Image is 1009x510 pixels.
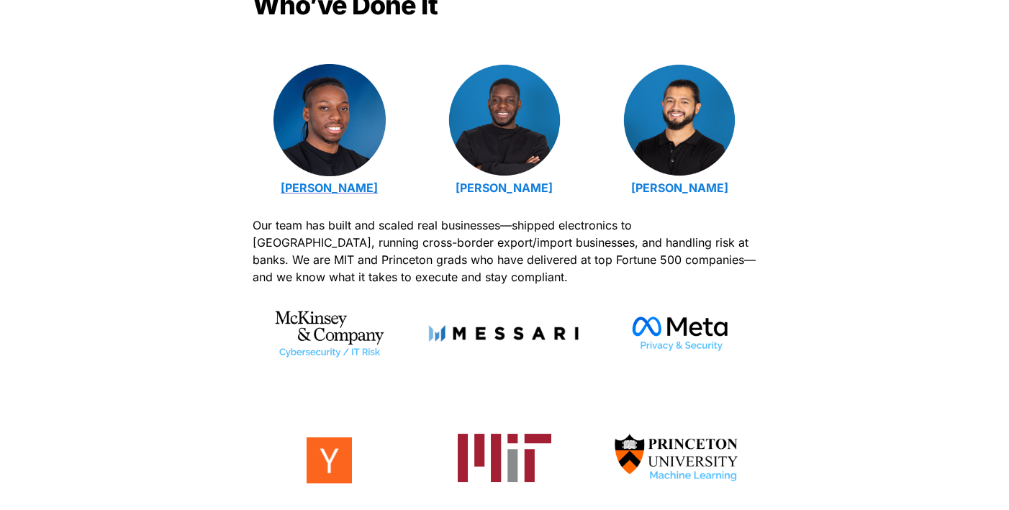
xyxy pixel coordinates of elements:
[631,181,728,195] a: [PERSON_NAME]
[253,218,759,284] span: Our team has built and scaled real businesses—shipped electronics to [GEOGRAPHIC_DATA], running c...
[456,181,553,195] a: [PERSON_NAME]
[281,181,378,195] a: [PERSON_NAME]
